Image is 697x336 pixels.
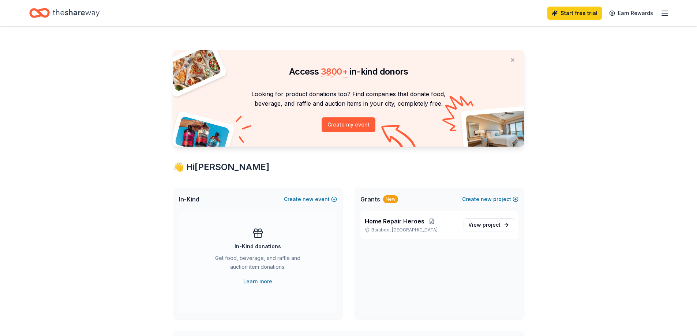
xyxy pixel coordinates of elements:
p: Baraboo, [GEOGRAPHIC_DATA] [365,227,458,233]
div: In-Kind donations [235,242,281,251]
div: Get food, beverage, and raffle and auction item donations. [208,254,308,274]
img: Pizza [165,45,222,92]
button: Createnewevent [284,195,337,204]
span: Access in-kind donors [289,66,408,77]
a: View project [464,218,514,231]
img: Curvy arrow [381,125,418,152]
span: In-Kind [179,195,199,204]
span: 3800 + [321,66,348,77]
span: Home Repair Heroes [365,217,424,226]
p: Looking for product donations too? Find companies that donate food, beverage, and raffle and auct... [182,89,516,109]
button: Create my event [322,117,375,132]
div: New [383,195,398,203]
span: new [303,195,314,204]
a: Learn more [243,277,272,286]
button: Createnewproject [462,195,518,204]
div: 👋 Hi [PERSON_NAME] [173,161,524,173]
span: View [468,220,501,229]
span: Grants [360,195,380,204]
a: Start free trial [547,7,602,20]
span: new [481,195,492,204]
a: Home [29,4,100,22]
a: Earn Rewards [605,7,657,20]
span: project [483,222,501,228]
